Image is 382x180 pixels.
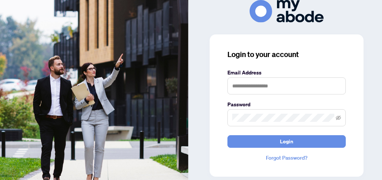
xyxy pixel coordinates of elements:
[336,115,341,120] span: eye-invisible
[227,100,346,109] label: Password
[280,136,293,147] span: Login
[227,69,346,77] label: Email Address
[227,135,346,148] button: Login
[227,154,346,162] a: Forgot Password?
[227,49,346,60] h3: Login to your account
